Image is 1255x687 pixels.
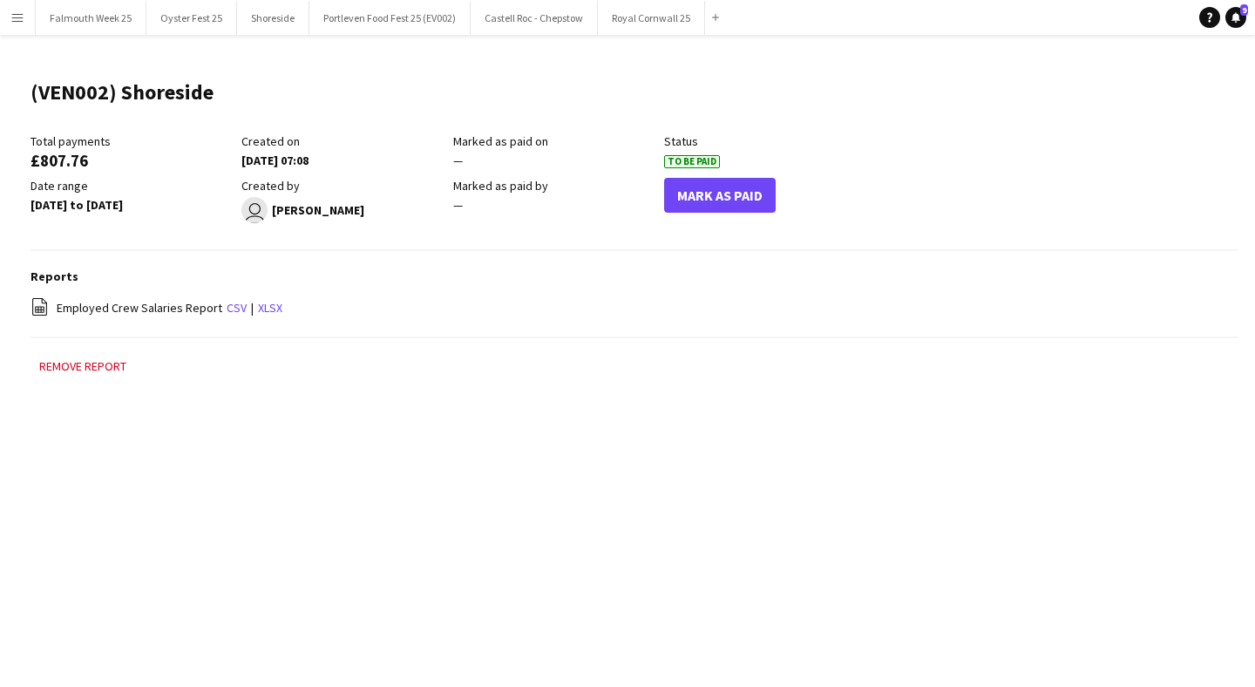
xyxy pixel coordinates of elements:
[453,133,655,149] div: Marked as paid on
[471,1,598,35] button: Castell Roc - Chepstow
[664,178,776,213] button: Mark As Paid
[31,297,1238,319] div: |
[31,269,1238,284] h3: Reports
[31,133,233,149] div: Total payments
[664,133,866,149] div: Status
[237,1,309,35] button: Shoreside
[309,1,471,35] button: Portleven Food Fest 25 (EV002)
[453,178,655,194] div: Marked as paid by
[1225,7,1246,28] a: 9
[31,197,233,213] div: [DATE] to [DATE]
[598,1,705,35] button: Royal Cornwall 25
[241,153,444,168] div: [DATE] 07:08
[1240,4,1248,16] span: 9
[453,197,463,213] span: —
[31,79,214,105] h1: (VEN002) Shoreside
[664,155,720,168] span: To Be Paid
[241,197,444,223] div: [PERSON_NAME]
[241,133,444,149] div: Created on
[31,356,135,377] button: Remove report
[57,300,222,316] span: Employed Crew Salaries Report
[227,300,247,316] a: csv
[241,178,444,194] div: Created by
[146,1,237,35] button: Oyster Fest 25
[36,1,146,35] button: Falmouth Week 25
[453,153,463,168] span: —
[31,153,233,168] div: £807.76
[31,178,233,194] div: Date range
[258,300,282,316] a: xlsx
